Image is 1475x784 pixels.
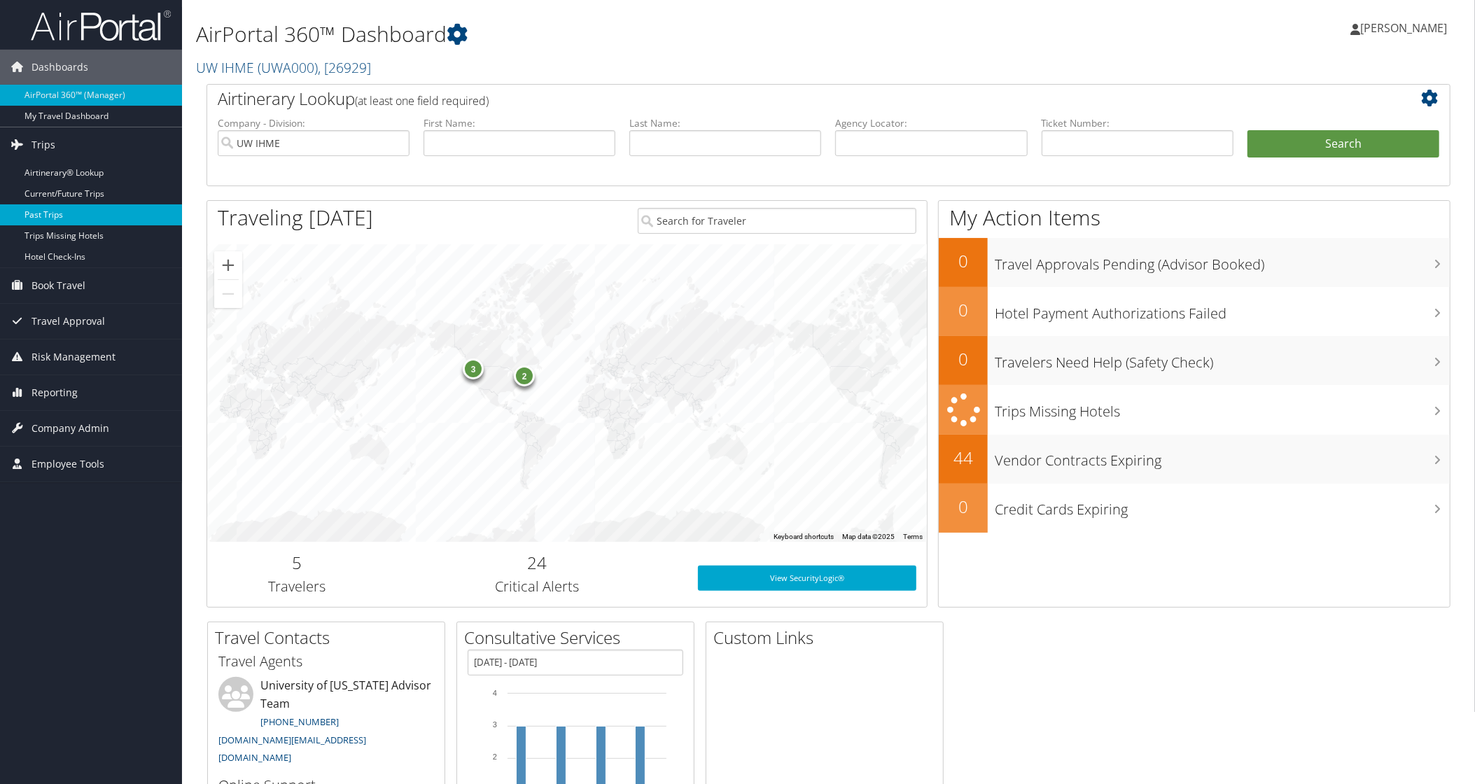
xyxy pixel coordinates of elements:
[939,336,1450,385] a: 0Travelers Need Help (Safety Check)
[514,365,535,386] div: 2
[939,203,1450,232] h1: My Action Items
[211,677,441,770] li: University of [US_STATE] Advisor Team
[196,20,1040,49] h1: AirPortal 360™ Dashboard
[32,304,105,339] span: Travel Approval
[218,734,366,764] a: [DOMAIN_NAME][EMAIL_ADDRESS][DOMAIN_NAME]
[713,626,943,650] h2: Custom Links
[939,484,1450,533] a: 0Credit Cards Expiring
[493,752,497,761] tspan: 2
[995,493,1450,519] h3: Credit Cards Expiring
[903,533,923,540] a: Terms (opens in new tab)
[31,9,171,42] img: airportal-logo.png
[398,551,676,575] h2: 24
[463,358,484,379] div: 3
[493,689,497,697] tspan: 4
[939,287,1450,336] a: 0Hotel Payment Authorizations Failed
[318,58,371,77] span: , [ 26929 ]
[215,626,445,650] h2: Travel Contacts
[939,495,988,519] h2: 0
[32,339,116,374] span: Risk Management
[939,446,988,470] h2: 44
[939,435,1450,484] a: 44Vendor Contracts Expiring
[939,298,988,322] h2: 0
[842,533,895,540] span: Map data ©2025
[1350,7,1461,49] a: [PERSON_NAME]
[398,577,676,596] h3: Critical Alerts
[260,715,339,728] a: [PHONE_NUMBER]
[32,268,85,303] span: Book Travel
[218,87,1336,111] h2: Airtinerary Lookup
[995,395,1450,421] h3: Trips Missing Hotels
[355,93,489,108] span: (at least one field required)
[774,532,834,542] button: Keyboard shortcuts
[218,551,377,575] h2: 5
[32,447,104,482] span: Employee Tools
[218,116,410,130] label: Company - Division:
[939,347,988,371] h2: 0
[995,346,1450,372] h3: Travelers Need Help (Safety Check)
[218,652,434,671] h3: Travel Agents
[464,626,694,650] h2: Consultative Services
[995,248,1450,274] h3: Travel Approvals Pending (Advisor Booked)
[698,566,917,591] a: View SecurityLogic®
[939,249,988,273] h2: 0
[629,116,821,130] label: Last Name:
[32,375,78,410] span: Reporting
[211,524,257,542] img: Google
[939,238,1450,287] a: 0Travel Approvals Pending (Advisor Booked)
[424,116,615,130] label: First Name:
[32,50,88,85] span: Dashboards
[939,385,1450,435] a: Trips Missing Hotels
[214,251,242,279] button: Zoom in
[995,444,1450,470] h3: Vendor Contracts Expiring
[196,58,371,77] a: UW IHME
[32,411,109,446] span: Company Admin
[214,280,242,308] button: Zoom out
[995,297,1450,323] h3: Hotel Payment Authorizations Failed
[1247,130,1439,158] button: Search
[211,524,257,542] a: Open this area in Google Maps (opens a new window)
[1360,20,1447,36] span: [PERSON_NAME]
[218,577,377,596] h3: Travelers
[493,720,497,729] tspan: 3
[638,208,916,234] input: Search for Traveler
[258,58,318,77] span: ( UWA000 )
[32,127,55,162] span: Trips
[1042,116,1233,130] label: Ticket Number:
[218,203,373,232] h1: Traveling [DATE]
[835,116,1027,130] label: Agency Locator:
